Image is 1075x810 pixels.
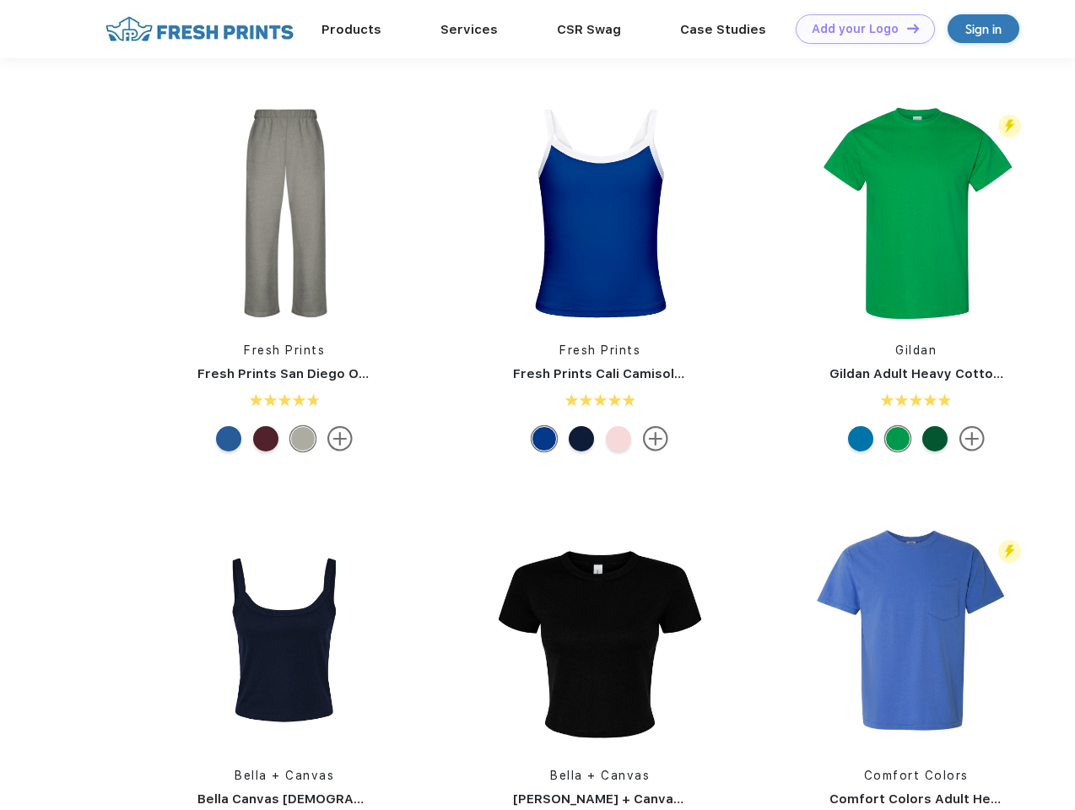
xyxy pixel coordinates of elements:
[907,24,919,33] img: DT
[948,14,1019,43] a: Sign in
[290,426,316,451] div: Heathered Grey mto
[321,22,381,37] a: Products
[550,769,650,782] a: Bella + Canvas
[804,100,1029,325] img: func=resize&h=266
[244,343,325,357] a: Fresh Prints
[559,343,640,357] a: Fresh Prints
[327,426,353,451] img: more.svg
[643,426,668,451] img: more.svg
[197,791,599,807] a: Bella Canvas [DEMOGRAPHIC_DATA]' Micro Ribbed Scoop Tank
[848,426,873,451] div: Sapphire
[532,426,557,451] div: Royal Blue White
[829,366,1049,381] a: Gildan Adult Heavy Cotton T-Shirt
[172,100,397,325] img: func=resize&h=266
[440,22,498,37] a: Services
[998,540,1021,563] img: flash_active_toggle.svg
[959,426,985,451] img: more.svg
[965,19,1002,39] div: Sign in
[922,426,948,451] div: Turf Green
[513,366,710,381] a: Fresh Prints Cali Camisole Top
[864,769,969,782] a: Comfort Colors
[557,22,621,37] a: CSR Swag
[488,526,712,750] img: func=resize&h=266
[895,343,937,357] a: Gildan
[253,426,278,451] div: Burgundy mto
[197,366,552,381] a: Fresh Prints San Diego Open Heavyweight Sweatpants
[488,100,712,325] img: func=resize&h=266
[100,14,299,44] img: fo%20logo%202.webp
[606,426,631,451] div: Baby Pink
[216,426,241,451] div: Royal Blue mto
[804,526,1029,750] img: func=resize&h=266
[235,769,334,782] a: Bella + Canvas
[172,526,397,750] img: func=resize&h=266
[569,426,594,451] div: Navy
[998,115,1021,138] img: flash_active_toggle.svg
[812,22,899,36] div: Add your Logo
[885,426,910,451] div: Irish Green
[513,791,986,807] a: [PERSON_NAME] + Canvas [DEMOGRAPHIC_DATA]' Micro Ribbed Baby Tee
